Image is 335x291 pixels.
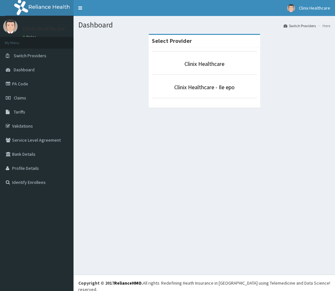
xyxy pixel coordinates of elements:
[287,4,295,12] img: User Image
[78,280,143,286] strong: Copyright © 2017 .
[3,19,18,34] img: User Image
[152,37,192,44] strong: Select Provider
[14,67,35,73] span: Dashboard
[161,280,330,286] div: Redefining Heath Insurance in [GEOGRAPHIC_DATA] using Telemedicine and Data Science!
[284,23,316,28] a: Switch Providers
[174,83,235,91] a: Clinix Healthcare - Ile epo
[184,60,224,67] a: Clinix Healthcare
[14,95,26,101] span: Claims
[22,35,38,39] a: Online
[22,26,65,32] p: Clinix Healthcare
[78,21,330,29] h1: Dashboard
[299,5,330,11] span: Clinix Healthcare
[114,280,142,286] a: RelianceHMO
[14,109,25,115] span: Tariffs
[316,23,330,28] li: Here
[14,53,46,59] span: Switch Providers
